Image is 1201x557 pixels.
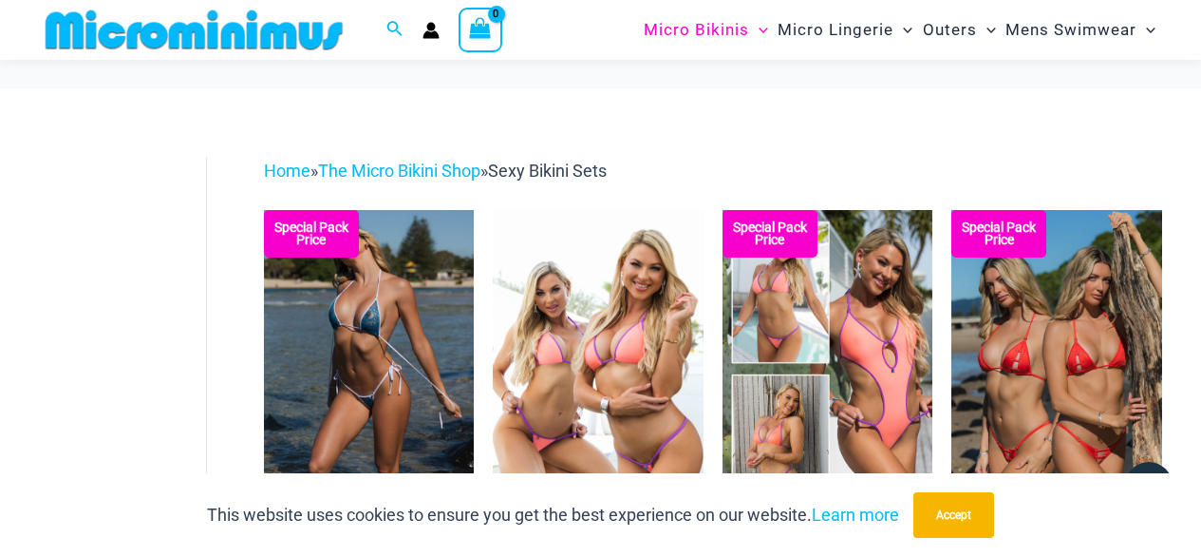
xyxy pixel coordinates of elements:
[951,221,1046,246] b: Special Pack Price
[47,142,218,522] iframe: TrustedSite Certified
[318,161,480,181] a: The Micro Bikini Shop
[918,6,1001,54] a: OutersMenu ToggleMenu Toggle
[812,505,899,525] a: Learn more
[1005,6,1136,54] span: Mens Swimwear
[636,3,1163,57] nav: Site Navigation
[773,6,917,54] a: Micro LingerieMenu ToggleMenu Toggle
[778,6,893,54] span: Micro Lingerie
[639,6,773,54] a: Micro BikinisMenu ToggleMenu Toggle
[493,210,704,526] a: Wild Card Neon Bliss Tri Top PackWild Card Neon Bliss Tri Top Pack BWild Card Neon Bliss Tri Top ...
[264,161,607,181] span: » »
[722,221,817,246] b: Special Pack Price
[459,8,502,51] a: View Shopping Cart, empty
[1136,6,1155,54] span: Menu Toggle
[913,492,994,538] button: Accept
[951,210,1162,526] a: Bikini Pack Bikini Pack BBikini Pack B
[722,210,933,526] a: Collection Pack (7) Collection Pack B (1)Collection Pack B (1)
[923,6,977,54] span: Outers
[893,6,912,54] span: Menu Toggle
[38,9,350,51] img: MM SHOP LOGO FLAT
[722,210,933,526] img: Collection Pack (7)
[749,6,768,54] span: Menu Toggle
[422,22,440,39] a: Account icon link
[264,161,310,181] a: Home
[207,501,899,529] p: This website uses cookies to ensure you get the best experience on our website.
[1001,6,1160,54] a: Mens SwimwearMenu ToggleMenu Toggle
[977,6,996,54] span: Menu Toggle
[264,210,475,526] img: Waves Breaking Ocean 312 Top 456 Bottom 08
[493,210,704,526] img: Wild Card Neon Bliss Tri Top Pack
[264,210,475,526] a: Waves Breaking Ocean 312 Top 456 Bottom 08 Waves Breaking Ocean 312 Top 456 Bottom 04Waves Breaki...
[386,18,403,42] a: Search icon link
[644,6,749,54] span: Micro Bikinis
[264,221,359,246] b: Special Pack Price
[951,210,1162,526] img: Bikini Pack
[488,161,607,181] span: Sexy Bikini Sets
